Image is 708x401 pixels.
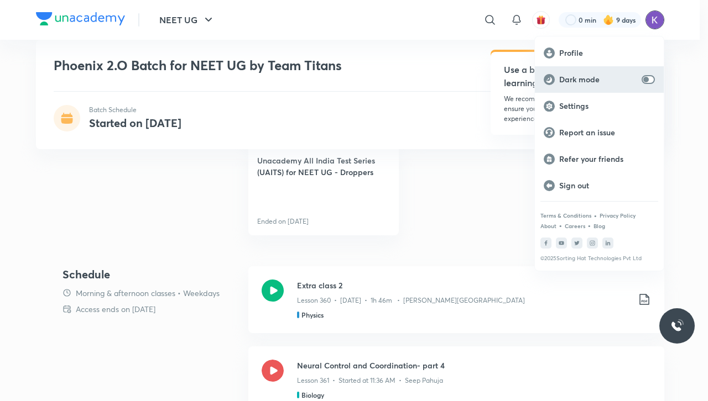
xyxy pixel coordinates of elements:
p: Refer your friends [559,154,655,164]
p: Report an issue [559,128,655,138]
a: Terms & Conditions [540,212,591,219]
a: Careers [565,223,585,229]
a: Settings [535,93,664,119]
div: • [594,210,597,220]
p: © 2025 Sorting Hat Technologies Pvt Ltd [540,255,658,262]
p: Settings [559,101,655,111]
p: Sign out [559,181,655,191]
a: Privacy Policy [600,212,636,219]
a: Blog [594,223,605,229]
p: Profile [559,48,655,58]
div: • [559,220,563,230]
div: • [587,220,591,230]
a: Profile [535,40,664,66]
a: Refer your friends [535,146,664,172]
a: About [540,223,556,229]
p: Dark mode [559,75,637,85]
